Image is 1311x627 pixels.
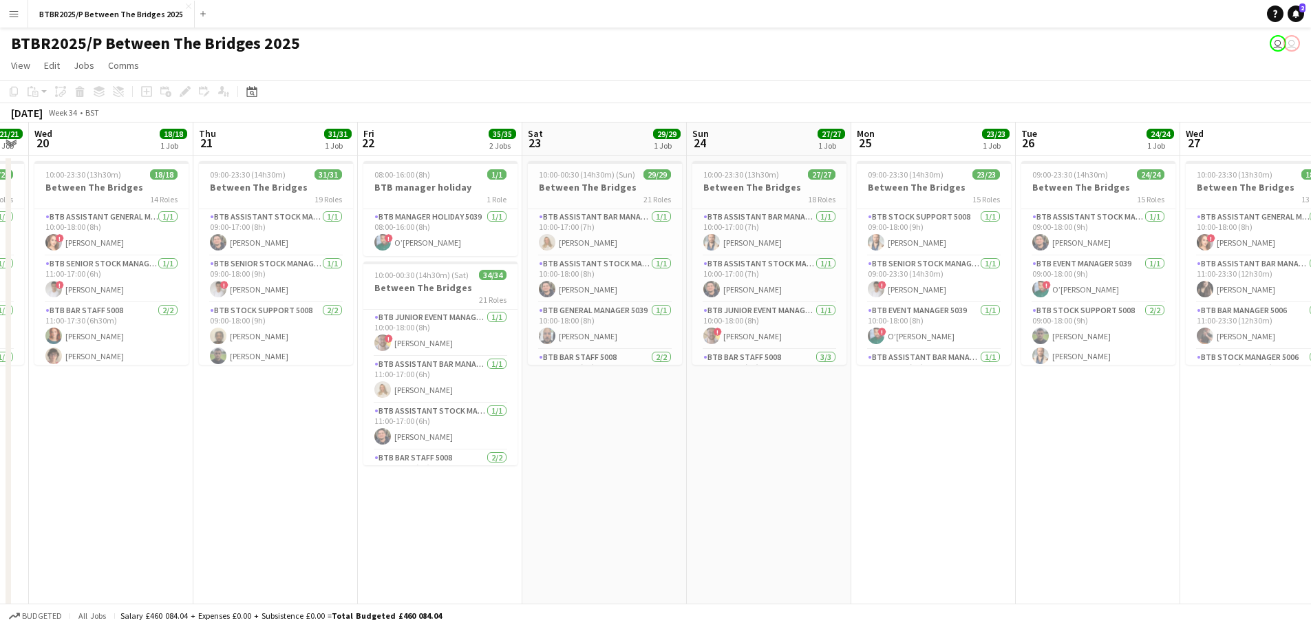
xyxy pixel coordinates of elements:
[28,1,195,28] button: BTBR2025/P Between The Bridges 2025
[1270,35,1286,52] app-user-avatar: Amy Cane
[11,59,30,72] span: View
[1283,35,1300,52] app-user-avatar: Amy Cane
[103,56,145,74] a: Comms
[6,56,36,74] a: View
[76,610,109,621] span: All jobs
[1288,6,1304,22] a: 2
[108,59,139,72] span: Comms
[68,56,100,74] a: Jobs
[120,610,442,621] div: Salary £460 084.04 + Expenses £0.00 + Subsistence £0.00 =
[11,33,300,54] h1: BTBR2025/P Between The Bridges 2025
[39,56,65,74] a: Edit
[1299,3,1305,12] span: 2
[22,611,62,621] span: Budgeted
[85,107,99,118] div: BST
[7,608,64,624] button: Budgeted
[74,59,94,72] span: Jobs
[11,106,43,120] div: [DATE]
[44,59,60,72] span: Edit
[332,610,442,621] span: Total Budgeted £460 084.04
